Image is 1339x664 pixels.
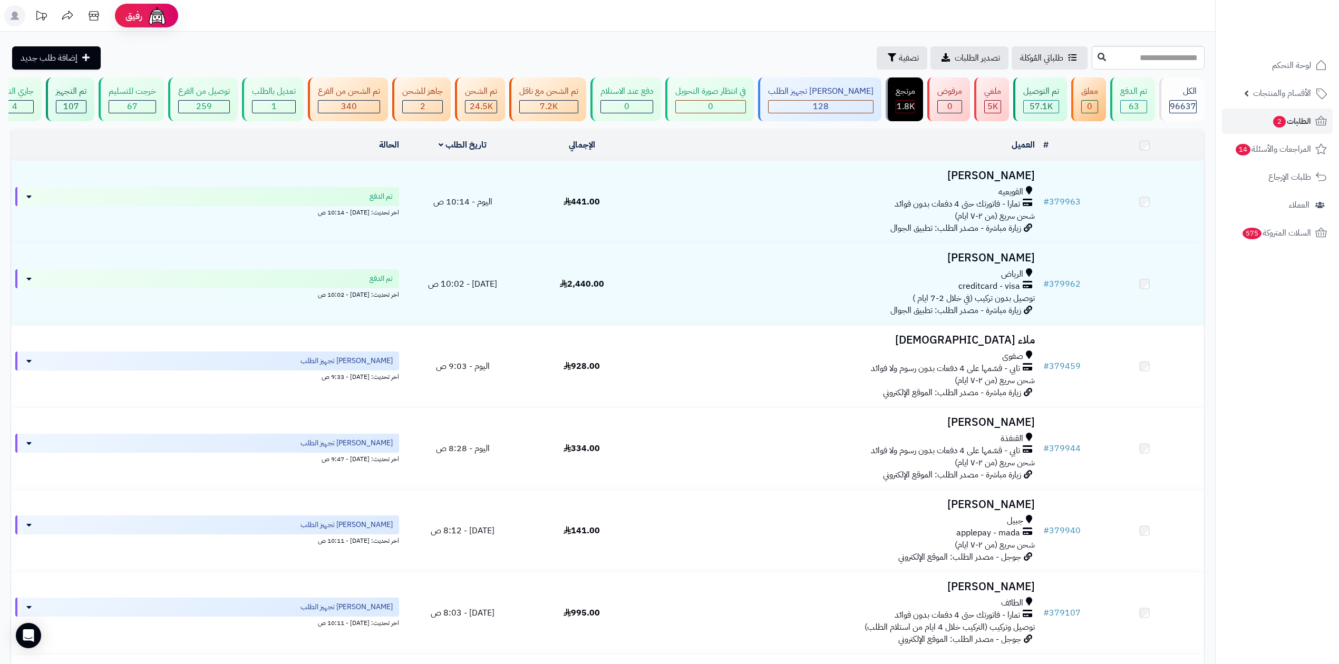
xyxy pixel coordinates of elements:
[898,633,1021,646] span: جوجل - مصدر الطلب: الموقع الإلكتروني
[1268,170,1311,184] span: طلبات الإرجاع
[379,139,399,151] a: الحالة
[1001,433,1023,445] span: القنفذة
[1241,227,1263,240] span: 575
[1081,85,1098,97] div: معلق
[1170,100,1196,113] span: 96637
[985,101,1001,113] div: 4998
[56,85,86,97] div: تم التجهيز
[1267,23,1329,45] img: logo-2.png
[564,607,600,619] span: 995.00
[1012,139,1035,151] a: العميل
[166,77,240,121] a: توصيل من الفرع 259
[896,85,915,97] div: مرتجع
[300,520,393,530] span: [PERSON_NAME] تجهيز الطلب
[436,442,490,455] span: اليوم - 8:28 ص
[1043,278,1081,290] a: #379962
[1043,607,1049,619] span: #
[420,100,425,113] span: 2
[428,278,497,290] span: [DATE] - 10:02 ص
[1002,350,1023,363] span: صفوى
[600,85,653,97] div: دفع عند الاستلام
[439,139,487,151] a: تاريخ الطلب
[663,77,756,121] a: في انتظار صورة التحويل 0
[708,100,713,113] span: 0
[453,77,507,121] a: تم الشحن 24.5K
[300,356,393,366] span: [PERSON_NAME] تجهيز الطلب
[1222,192,1333,218] a: العملاء
[147,5,168,26] img: ai-face.png
[318,101,380,113] div: 340
[987,100,998,113] span: 5K
[109,101,156,113] div: 67
[1129,100,1139,113] span: 63
[646,581,1035,593] h3: [PERSON_NAME]
[1222,53,1333,78] a: لوحة التحكم
[895,609,1020,621] span: تمارا - فاتورتك حتى 4 دفعات بدون فوائد
[1273,115,1286,128] span: 2
[1235,142,1311,157] span: المراجعات والأسئلة
[895,198,1020,210] span: تمارا - فاتورتك حتى 4 دفعات بدون فوائد
[402,85,443,97] div: جاهز للشحن
[1169,85,1197,97] div: الكل
[1043,607,1081,619] a: #379107
[431,524,494,537] span: [DATE] - 8:12 ص
[1043,360,1049,373] span: #
[955,456,1035,469] span: شحن سريع (من ٢-٧ ايام)
[1069,77,1108,121] a: معلق 0
[947,100,953,113] span: 0
[1012,46,1088,70] a: طلباتي المُوكلة
[955,539,1035,551] span: شحن سريع (من ٢-٧ ايام)
[56,101,86,113] div: 107
[1108,77,1157,121] a: تم الدفع 63
[1289,198,1309,212] span: العملاء
[564,524,600,537] span: 141.00
[897,100,915,113] span: 1.8K
[179,101,229,113] div: 259
[769,101,873,113] div: 128
[756,77,884,121] a: [PERSON_NAME] تجهيز الطلب 128
[507,77,588,121] a: تم الشحن مع ناقل 7.2K
[1043,524,1081,537] a: #379940
[15,288,399,299] div: اخر تحديث: [DATE] - 10:02 ص
[898,551,1021,563] span: جوجل - مصدر الطلب: الموقع الإلكتروني
[1043,524,1049,537] span: #
[884,77,925,121] a: مرتجع 1.8K
[1024,101,1059,113] div: 57054
[63,100,79,113] span: 107
[998,186,1023,198] span: القويعيه
[240,77,306,121] a: تعديل بالطلب 1
[15,617,399,628] div: اخر تحديث: [DATE] - 10:11 ص
[520,101,578,113] div: 7222
[390,77,453,121] a: جاهز للشحن 2
[1121,101,1147,113] div: 63
[871,445,1020,457] span: تابي - قسّمها على 4 دفعات بدون رسوم ولا فوائد
[252,85,296,97] div: تعديل بالطلب
[564,360,600,373] span: 928.00
[1272,114,1311,129] span: الطلبات
[569,139,595,151] a: الإجمالي
[955,210,1035,222] span: شحن سريع (من ٢-٧ ايام)
[1087,100,1092,113] span: 0
[646,499,1035,511] h3: [PERSON_NAME]
[465,85,497,97] div: تم الشحن
[1253,86,1311,101] span: الأقسام والمنتجات
[15,453,399,464] div: اخر تحديث: [DATE] - 9:47 ص
[1011,77,1069,121] a: تم التوصيل 57.1K
[465,101,497,113] div: 24547
[1020,52,1063,64] span: طلباتي المُوكلة
[1272,58,1311,73] span: لوحة التحكم
[271,100,277,113] span: 1
[196,100,212,113] span: 259
[1043,278,1049,290] span: #
[109,85,156,97] div: خرجت للتسليم
[436,360,490,373] span: اليوم - 9:03 ص
[1222,109,1333,134] a: الطلبات2
[1241,226,1311,240] span: السلات المتروكة
[300,602,393,612] span: [PERSON_NAME] تجهيز الطلب
[21,52,77,64] span: إضافة طلب جديد
[937,85,962,97] div: مرفوض
[890,304,1021,317] span: زيارة مباشرة - مصدر الطلب: تطبيق الجوال
[96,77,166,121] a: خرجت للتسليم 67
[883,386,1021,399] span: زيارة مباشرة - مصدر الطلب: الموقع الإلكتروني
[1030,100,1053,113] span: 57.1K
